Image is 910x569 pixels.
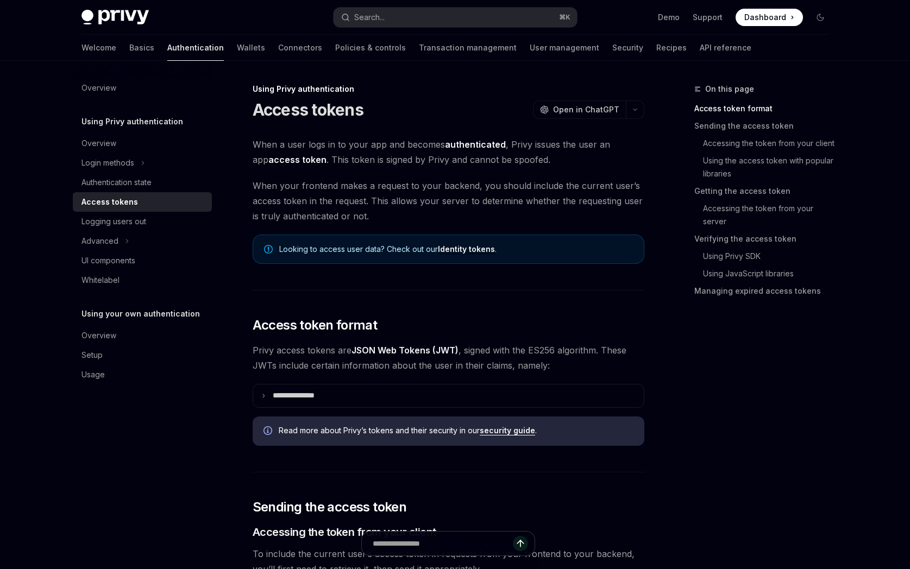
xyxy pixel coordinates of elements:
[81,156,134,169] div: Login methods
[73,365,212,384] a: Usage
[73,192,212,212] a: Access tokens
[279,425,633,436] span: Read more about Privy’s tokens and their security in our .
[81,10,149,25] img: dark logo
[81,115,183,128] h5: Using Privy authentication
[694,230,838,248] a: Verifying the access token
[700,35,751,61] a: API reference
[253,524,436,540] span: Accessing the token from your client
[694,282,838,300] a: Managing expired access tokens
[73,153,212,173] button: Login methods
[73,345,212,365] a: Setup
[693,12,723,23] a: Support
[253,84,644,94] div: Using Privy authentication
[129,35,154,61] a: Basics
[513,536,528,551] button: Send message
[253,137,644,167] span: When a user logs in to your app and becomes , Privy issues the user an app . This token is signed...
[419,35,517,61] a: Transaction management
[352,345,459,356] a: JSON Web Tokens (JWT)
[445,139,506,150] strong: authenticated
[73,78,212,98] a: Overview
[253,343,644,373] span: Privy access tokens are , signed with the ES256 algorithm. These JWTs include certain information...
[81,329,116,342] div: Overview
[334,8,577,27] button: Search...⌘K
[81,35,116,61] a: Welcome
[81,349,103,362] div: Setup
[694,200,838,230] a: Accessing the token from your server
[612,35,643,61] a: Security
[81,254,135,267] div: UI components
[694,152,838,182] a: Using the access token with popular libraries
[263,426,274,437] svg: Info
[73,173,212,192] a: Authentication state
[694,265,838,282] a: Using JavaScript libraries
[237,35,265,61] a: Wallets
[694,248,838,265] a: Using Privy SDK
[736,9,803,26] a: Dashboard
[253,498,407,516] span: Sending the access token
[253,317,378,334] span: Access token format
[81,307,200,320] h5: Using your own authentication
[81,195,138,208] div: Access tokens
[81,368,105,381] div: Usage
[480,426,535,435] a: security guide
[73,326,212,345] a: Overview
[559,13,570,22] span: ⌘ K
[530,35,599,61] a: User management
[694,100,838,117] a: Access token format
[354,11,385,24] div: Search...
[73,212,212,231] a: Logging users out
[253,178,644,224] span: When your frontend makes a request to your backend, you should include the current user’s access ...
[658,12,680,23] a: Demo
[705,83,754,96] span: On this page
[81,215,146,228] div: Logging users out
[268,154,327,165] strong: access token
[656,35,687,61] a: Recipes
[167,35,224,61] a: Authentication
[81,137,116,150] div: Overview
[81,176,152,189] div: Authentication state
[335,35,406,61] a: Policies & controls
[694,117,838,135] a: Sending the access token
[694,135,838,152] a: Accessing the token from your client
[81,274,120,287] div: Whitelabel
[81,235,118,248] div: Advanced
[694,182,838,200] a: Getting the access token
[253,100,363,119] h1: Access tokens
[264,245,273,254] svg: Note
[278,35,322,61] a: Connectors
[73,251,212,270] a: UI components
[73,231,212,251] button: Advanced
[533,100,626,119] button: Open in ChatGPT
[73,270,212,290] a: Whitelabel
[438,244,495,254] a: Identity tokens
[73,134,212,153] a: Overview
[812,9,829,26] button: Toggle dark mode
[279,244,633,255] span: Looking to access user data? Check out our .
[553,104,619,115] span: Open in ChatGPT
[81,81,116,94] div: Overview
[744,12,786,23] span: Dashboard
[373,532,513,555] input: Ask a question...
